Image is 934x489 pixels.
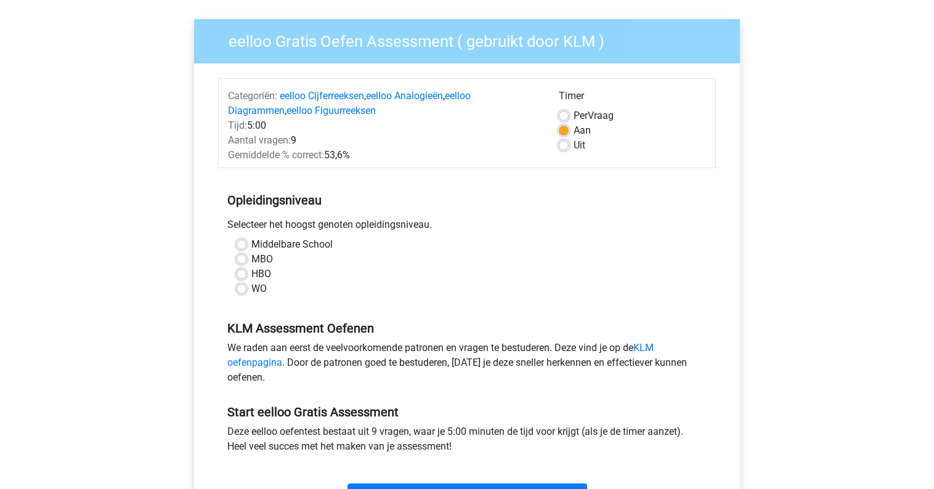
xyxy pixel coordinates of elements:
h5: Start eelloo Gratis Assessment [227,405,707,419]
label: Aan [574,123,591,138]
span: Per [574,110,588,121]
label: HBO [251,267,271,281]
label: Vraag [574,108,614,123]
label: WO [251,281,267,296]
div: Selecteer het hoogst genoten opleidingsniveau. [218,217,716,237]
div: 9 [219,133,550,148]
div: We raden aan eerst de veelvoorkomende patronen en vragen te bestuderen. Deze vind je op de . Door... [218,341,716,390]
div: , , , [219,89,550,118]
h3: eelloo Gratis Oefen Assessment ( gebruikt door KLM ) [214,27,731,51]
span: Tijd: [228,119,247,131]
a: eelloo Cijferreeksen [280,90,364,102]
a: eelloo Figuurreeksen [286,105,376,116]
label: MBO [251,252,273,267]
label: Uit [574,138,585,153]
h5: Opleidingsniveau [227,188,707,212]
div: 5:00 [219,118,550,133]
div: Timer [559,89,706,108]
span: Aantal vragen: [228,134,291,146]
span: Gemiddelde % correct: [228,149,324,161]
label: Middelbare School [251,237,333,252]
h5: KLM Assessment Oefenen [227,321,707,336]
div: Deze eelloo oefentest bestaat uit 9 vragen, waar je 5:00 minuten de tijd voor krijgt (als je de t... [218,424,716,459]
div: 53,6% [219,148,550,163]
span: Categoriën: [228,90,277,102]
a: eelloo Analogieën [366,90,443,102]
